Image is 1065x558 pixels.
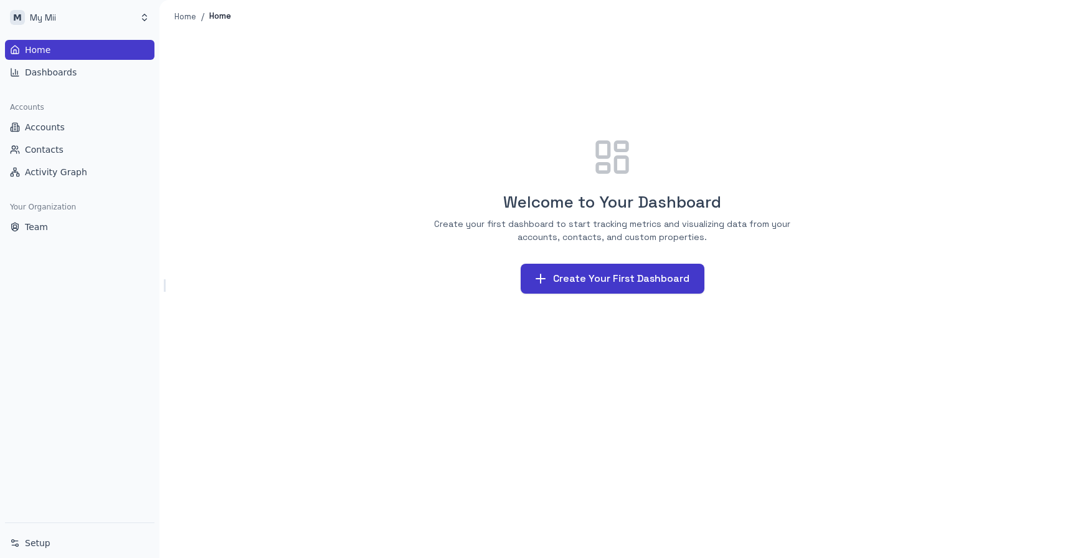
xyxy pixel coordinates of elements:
span: Team [25,221,48,233]
li: / [201,10,204,23]
p: My Mii [30,11,56,24]
a: Contacts [5,140,154,160]
span: Contacts [25,143,64,156]
button: MMy Mii [5,5,154,30]
button: Create Your First Dashboard [521,264,704,294]
a: Setup [5,533,154,553]
span: Dashboards [25,66,77,79]
a: Accounts [5,117,154,137]
div: Accounts [5,97,154,117]
span: Setup [25,537,50,549]
span: Activity Graph [25,166,87,178]
span: M [10,10,25,25]
p: Home [209,11,231,22]
a: Home [5,40,154,60]
button: Toggle Sidebar [159,279,169,292]
a: Dashboards [5,62,154,82]
span: Accounts [25,121,65,133]
h4: Welcome to Your Dashboard [503,192,721,212]
a: Team [5,217,154,237]
span: Home [25,44,50,56]
a: Home [174,11,196,23]
a: Activity Graph [5,162,154,182]
p: Create your first dashboard to start tracking metrics and visualizing data from your accounts, co... [425,218,799,244]
div: Your Organization [5,197,154,217]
